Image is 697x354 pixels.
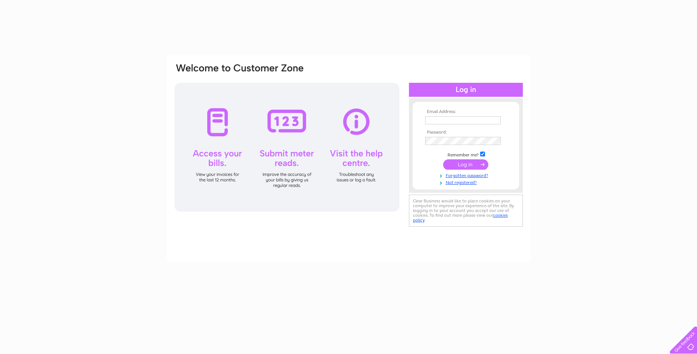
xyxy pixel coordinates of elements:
[423,151,509,158] td: Remember me?
[443,159,488,170] input: Submit
[423,130,509,135] th: Password:
[425,178,509,185] a: Not registered?
[409,195,523,227] div: Clear Business would like to place cookies on your computer to improve your experience of the sit...
[423,109,509,114] th: Email Address:
[425,171,509,178] a: Forgotten password?
[413,213,508,223] a: cookies policy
